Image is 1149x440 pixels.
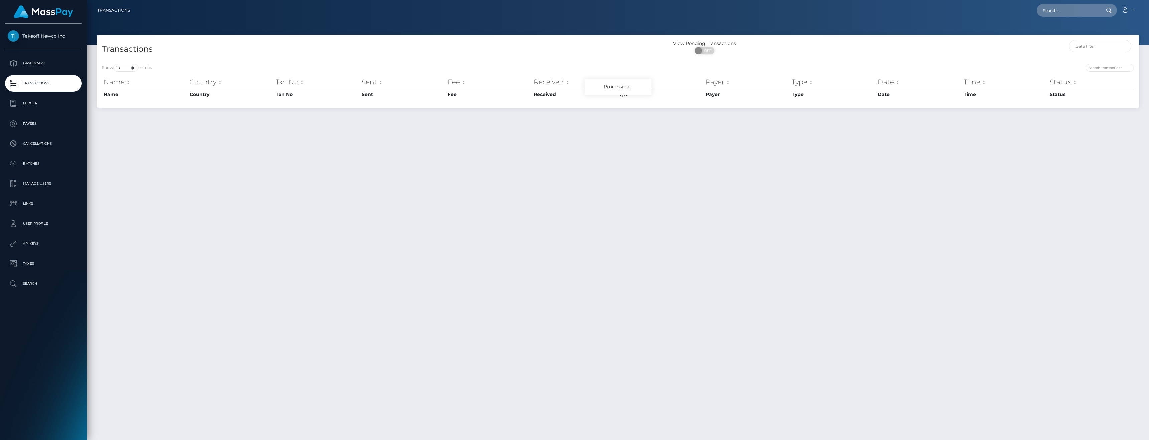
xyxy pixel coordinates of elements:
[618,75,704,89] th: F/X
[618,89,704,100] th: F/X
[1037,4,1100,17] input: Search...
[962,89,1048,100] th: Time
[8,119,79,129] p: Payees
[8,279,79,289] p: Search
[5,33,82,39] span: Takeoff Newco Inc
[1048,89,1134,100] th: Status
[446,89,532,100] th: Fee
[8,219,79,229] p: User Profile
[8,78,79,88] p: Transactions
[5,135,82,152] a: Cancellations
[8,30,19,42] img: Takeoff Newco Inc
[5,155,82,172] a: Batches
[5,195,82,212] a: Links
[532,75,618,89] th: Received
[5,255,82,272] a: Taxes
[5,235,82,252] a: API Keys
[585,79,651,95] div: Processing...
[790,89,876,100] th: Type
[274,89,360,100] th: Txn No
[8,58,79,68] p: Dashboard
[5,115,82,132] a: Payees
[113,64,138,72] select: Showentries
[704,75,790,89] th: Payer
[5,175,82,192] a: Manage Users
[790,75,876,89] th: Type
[8,139,79,149] p: Cancellations
[704,89,790,100] th: Payer
[5,215,82,232] a: User Profile
[962,75,1048,89] th: Time
[1086,64,1134,72] input: Search transactions
[8,98,79,108] p: Ledger
[5,275,82,292] a: Search
[5,95,82,112] a: Ledger
[360,89,446,100] th: Sent
[5,75,82,92] a: Transactions
[102,64,152,72] label: Show entries
[97,3,130,17] a: Transactions
[274,75,360,89] th: Txn No
[102,75,188,89] th: Name
[8,259,79,269] p: Taxes
[618,40,792,47] div: View Pending Transactions
[698,47,715,54] span: OFF
[876,89,962,100] th: Date
[446,75,532,89] th: Fee
[532,89,618,100] th: Received
[8,159,79,169] p: Batches
[14,5,73,18] img: MassPay Logo
[188,89,274,100] th: Country
[102,43,613,55] h4: Transactions
[8,239,79,249] p: API Keys
[8,199,79,209] p: Links
[8,179,79,189] p: Manage Users
[188,75,274,89] th: Country
[5,55,82,72] a: Dashboard
[1069,40,1132,52] input: Date filter
[102,89,188,100] th: Name
[1048,75,1134,89] th: Status
[360,75,446,89] th: Sent
[876,75,962,89] th: Date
